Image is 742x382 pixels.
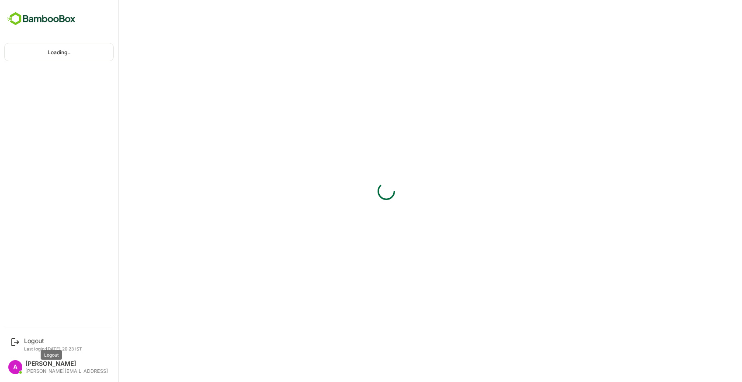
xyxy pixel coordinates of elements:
div: Loading.. [5,43,113,61]
div: A [8,360,22,374]
p: Last login: [DATE] 20:23 IST [24,346,82,351]
div: [PERSON_NAME][EMAIL_ADDRESS] [25,368,108,374]
img: BambooboxFullLogoMark.5f36c76dfaba33ec1ec1367b70bb1252.svg [4,11,78,27]
div: Logout [24,337,82,344]
div: [PERSON_NAME] [25,360,108,368]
